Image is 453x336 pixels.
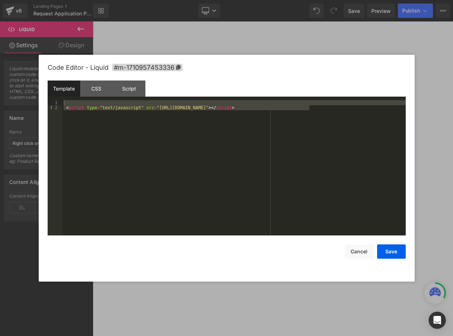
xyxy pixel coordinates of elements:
[48,100,62,105] div: 1
[345,244,374,259] button: Cancel
[48,105,62,110] div: 2
[429,312,446,329] div: Open Intercom Messenger
[112,64,183,71] span: Click to copy
[113,81,145,97] div: Script
[48,81,80,97] div: Template
[48,64,109,71] span: Code Editor - Liquid
[377,244,406,259] button: Save
[80,81,113,97] div: CSS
